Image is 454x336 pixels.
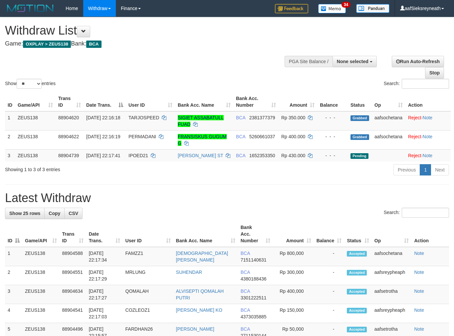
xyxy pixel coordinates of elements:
[347,270,367,276] span: Accepted
[372,111,405,131] td: aafsochetana
[22,247,60,266] td: ZEUS138
[241,295,267,300] span: Copy 3301222511 to clipboard
[408,134,421,139] a: Reject
[423,153,433,158] a: Note
[123,221,173,247] th: User ID: activate to sort column ascending
[350,115,369,121] span: Grabbed
[314,221,344,247] th: Balance: activate to sort column ascending
[414,288,424,294] a: Note
[273,221,314,247] th: Amount: activate to sort column ascending
[17,79,42,89] select: Showentries
[318,4,346,13] img: Button%20Memo.svg
[344,221,371,247] th: Status: activate to sort column ascending
[356,4,389,13] img: panduan.png
[314,266,344,285] td: -
[15,92,56,111] th: Game/API: activate to sort column ascending
[86,266,123,285] td: [DATE] 22:17:29
[384,208,449,218] label: Search:
[405,130,451,149] td: ·
[5,79,56,89] label: Show entries
[22,285,60,304] td: ZEUS138
[241,326,250,332] span: BCA
[347,308,367,313] span: Accepted
[350,134,369,140] span: Grabbed
[60,285,86,304] td: 88904634
[281,134,305,139] span: Rp 400.000
[320,114,345,121] div: - - -
[5,191,449,205] h1: Latest Withdraw
[431,164,449,175] a: Next
[86,285,123,304] td: [DATE] 22:17:27
[408,115,421,120] a: Reject
[176,307,222,313] a: [PERSON_NAME] KO
[236,153,245,158] span: BCA
[285,56,333,67] div: PGA Site Balance /
[86,134,120,139] span: [DATE] 22:16:19
[249,134,275,139] span: Copy 5260661037 to clipboard
[123,285,173,304] td: QOMALAH
[372,266,412,285] td: aafsreypheaph
[178,134,227,146] a: FRANSISKUS GUGUM G
[60,221,86,247] th: Trans ID: activate to sort column ascending
[233,92,279,111] th: Bank Acc. Number: activate to sort column ascending
[23,41,71,48] span: OXPLAY > ZEUS138
[5,41,296,47] h4: Game: Bank:
[241,288,250,294] span: BCA
[15,149,56,162] td: ZEUS138
[69,211,78,216] span: CSV
[337,59,368,64] span: None selected
[241,307,250,313] span: BCA
[249,153,275,158] span: Copy 1652353350 to clipboard
[58,153,79,158] span: 88904739
[5,285,22,304] td: 3
[372,285,412,304] td: aafsetrotha
[347,327,367,332] span: Accepted
[178,115,224,127] a: SIGIET ASSABATULL FUAD
[281,115,305,120] span: Rp 350.000
[86,304,123,323] td: [DATE] 22:17:03
[350,153,368,159] span: Pending
[44,208,65,219] a: Copy
[402,79,449,89] input: Search:
[405,149,451,162] td: ·
[5,266,22,285] td: 2
[9,211,40,216] span: Show 25 rows
[86,41,101,48] span: BCA
[5,208,45,219] a: Show 25 rows
[249,115,275,120] span: Copy 2381377379 to clipboard
[405,92,451,111] th: Action
[22,221,60,247] th: Game/API: activate to sort column ascending
[58,134,79,139] span: 88904622
[123,247,173,266] td: FAMZZ1
[60,304,86,323] td: 88904541
[372,92,405,111] th: Op: activate to sort column ascending
[314,304,344,323] td: -
[241,251,250,256] span: BCA
[86,247,123,266] td: [DATE] 22:17:34
[384,79,449,89] label: Search:
[425,67,444,78] a: Stop
[393,164,420,175] a: Previous
[86,221,123,247] th: Date Trans.: activate to sort column ascending
[273,247,314,266] td: Rp 800,000
[175,92,233,111] th: Bank Acc. Name: activate to sort column ascending
[60,247,86,266] td: 88904588
[5,3,56,13] img: MOTION_logo.png
[241,257,267,263] span: Copy 7151140631 to clipboard
[128,115,159,120] span: TARJOSPEED
[123,266,173,285] td: MRLUNG
[372,304,412,323] td: aafsreypheaph
[402,208,449,218] input: Search:
[236,115,245,120] span: BCA
[372,130,405,149] td: aafsochetana
[420,164,431,175] a: 1
[84,92,126,111] th: Date Trans.: activate to sort column descending
[56,92,84,111] th: Trans ID: activate to sort column ascending
[49,211,60,216] span: Copy
[414,270,424,275] a: Note
[423,134,433,139] a: Note
[273,285,314,304] td: Rp 400,000
[414,307,424,313] a: Note
[408,153,421,158] a: Reject
[392,56,444,67] a: Run Auto-Refresh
